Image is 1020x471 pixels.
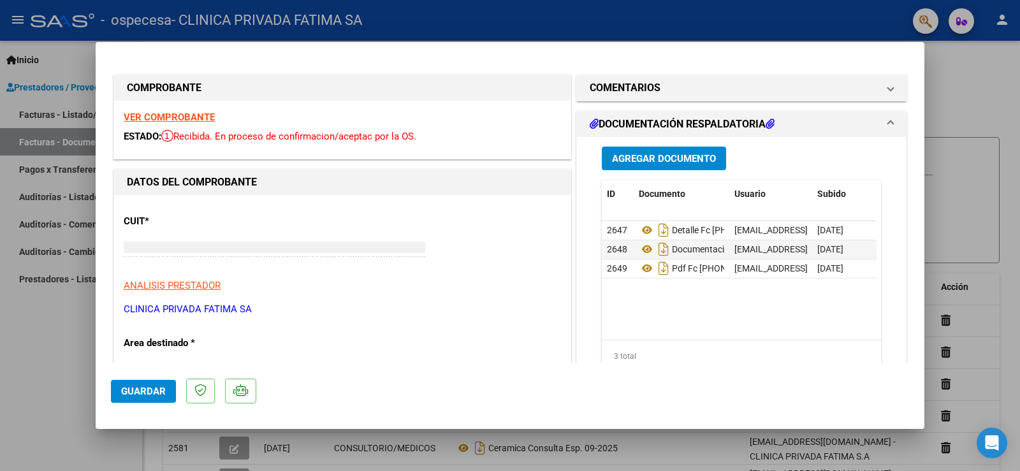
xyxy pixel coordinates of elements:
[729,180,812,208] datatable-header-cell: Usuario
[127,176,257,188] strong: DATOS DEL COMPROBANTE
[607,244,627,254] span: 2648
[590,117,775,132] h1: DOCUMENTACIÓN RESPALDATORIA
[607,263,627,273] span: 2649
[634,180,729,208] datatable-header-cell: Documento
[639,225,787,235] span: Detalle Fc [PHONE_NUMBER]
[124,302,561,317] p: CLINICA PRIVADA FATIMA SA
[655,239,672,259] i: Descargar documento
[124,363,231,375] span: CONSULTORIO/MEDICOS
[124,214,255,229] p: CUIT
[612,153,716,164] span: Agregar Documento
[817,244,843,254] span: [DATE]
[734,244,1002,254] span: [EMAIL_ADDRESS][DOMAIN_NAME] - CLINICA PRIVADA FATIMA S.A
[977,428,1007,458] div: Open Intercom Messenger
[817,225,843,235] span: [DATE]
[734,263,1002,273] span: [EMAIL_ADDRESS][DOMAIN_NAME] - CLINICA PRIVADA FATIMA S.A
[577,112,906,137] mat-expansion-panel-header: DOCUMENTACIÓN RESPALDATORIA
[734,189,766,199] span: Usuario
[655,220,672,240] i: Descargar documento
[607,225,627,235] span: 2647
[817,263,843,273] span: [DATE]
[812,180,876,208] datatable-header-cell: Subido
[121,386,166,397] span: Guardar
[817,189,846,199] span: Subido
[639,189,685,199] span: Documento
[577,137,906,402] div: DOCUMENTACIÓN RESPALDATORIA
[639,263,775,273] span: Pdf Fc [PHONE_NUMBER]
[577,75,906,101] mat-expansion-panel-header: COMENTARIOS
[124,336,255,351] p: Area destinado *
[602,147,726,170] button: Agregar Documento
[639,244,880,254] span: Documentacion Respaldatoria Fc [PHONE_NUMBER]
[124,280,221,291] span: ANALISIS PRESTADOR
[602,180,634,208] datatable-header-cell: ID
[124,112,215,123] a: VER COMPROBANTE
[607,189,615,199] span: ID
[876,180,940,208] datatable-header-cell: Acción
[734,225,1002,235] span: [EMAIL_ADDRESS][DOMAIN_NAME] - CLINICA PRIVADA FATIMA S.A
[590,80,660,96] h1: COMENTARIOS
[127,82,201,94] strong: COMPROBANTE
[655,258,672,279] i: Descargar documento
[161,131,416,142] span: Recibida. En proceso de confirmacion/aceptac por la OS.
[111,380,176,403] button: Guardar
[602,340,881,372] div: 3 total
[124,131,161,142] span: ESTADO:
